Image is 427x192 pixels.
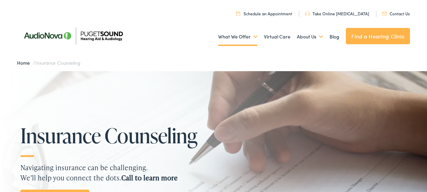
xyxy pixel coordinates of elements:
[305,12,310,16] img: utility icon
[20,124,211,147] h1: Insurance Counseling
[264,24,290,49] a: Virtual Care
[330,24,339,49] a: Blog
[305,11,369,16] a: Take Online [MEDICAL_DATA]
[236,11,292,16] a: Schedule an Appointment
[35,59,81,66] span: Insurance Counseling
[236,11,240,16] img: utility icon
[346,28,410,44] a: Find a Hearing Clinic
[17,59,81,66] span: /
[382,11,410,16] a: Contact Us
[20,162,407,183] p: Navigating insurance can be challenging. We’ll help you connect the dots.
[121,173,178,182] strong: Call to learn more
[297,24,323,49] a: About Us
[218,24,257,49] a: What We Offer
[382,12,387,15] img: utility icon
[17,59,33,66] a: Home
